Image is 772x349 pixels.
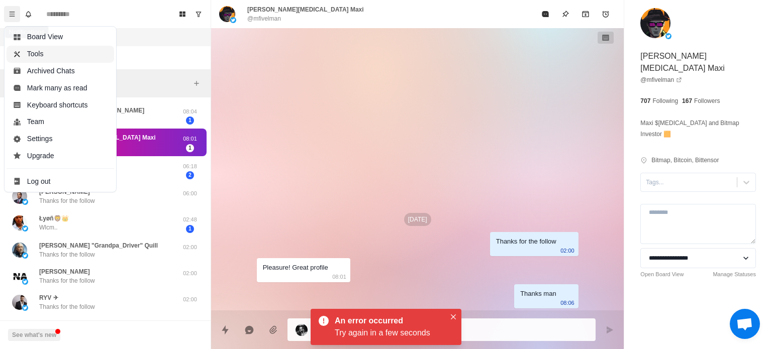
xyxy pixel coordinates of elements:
[186,225,194,233] span: 1
[12,295,27,310] img: picture
[39,196,95,205] p: Thanks for the follow
[177,162,203,171] p: 06:18
[186,171,194,179] span: 2
[12,243,27,258] img: picture
[186,117,194,125] span: 1
[177,215,203,224] p: 02:48
[39,319,90,328] p: [PERSON_NAME]
[239,320,259,340] button: Reply with AI
[694,96,720,105] p: Followers
[652,96,678,105] p: Following
[177,107,203,116] p: 08:04
[263,320,283,340] button: Add media
[215,320,235,340] button: Quick replies
[447,311,459,323] button: Close
[177,135,203,143] p: 08:01
[190,77,203,89] button: Add filters
[39,276,95,285] p: Thanks for the follow
[596,4,616,24] button: Add reminder
[713,270,756,279] a: Manage Statuses
[335,327,445,339] div: Try again in a few seconds
[263,262,328,273] div: Pleasure! Great profile
[174,6,190,22] button: Board View
[496,236,556,247] div: Thanks for the follow
[4,6,20,22] button: Menu
[39,214,69,223] p: Łyøñ🦁👑
[640,50,756,74] p: [PERSON_NAME][MEDICAL_DATA] Maxi
[219,6,235,22] img: picture
[404,213,431,226] p: [DATE]
[555,4,575,24] button: Pin
[575,4,596,24] button: Archive
[335,315,441,327] div: An error occurred
[12,269,27,284] img: picture
[296,324,308,336] img: picture
[22,225,28,231] img: picture
[39,293,58,302] p: RYV ✈
[640,96,650,105] p: 707
[39,267,90,276] p: [PERSON_NAME]
[651,156,719,165] p: Bitmap, Bitcoin, Bittensor
[247,14,281,23] p: @mfivelman
[230,17,236,23] img: picture
[39,241,158,250] p: [PERSON_NAME] "Grandpa_Driver" Quill
[560,245,574,256] p: 02:00
[12,215,27,230] img: picture
[22,305,28,311] img: picture
[247,5,364,14] p: [PERSON_NAME][MEDICAL_DATA] Maxi
[22,253,28,259] img: picture
[640,118,756,140] p: Maxi $[MEDICAL_DATA] and Bitmap Investor 🟧
[8,329,60,341] button: See what's new
[177,243,203,252] p: 02:00
[640,270,684,279] a: Open Board View
[186,144,194,152] span: 1
[730,309,760,339] div: Open chat
[177,189,203,198] p: 06:00
[640,8,670,38] img: picture
[20,6,36,22] button: Notifications
[22,199,28,205] img: picture
[640,75,682,84] a: @mfivelman
[39,250,95,259] p: Thanks for the follow
[682,96,692,105] p: 167
[560,297,574,308] p: 08:06
[12,189,27,204] img: picture
[22,279,28,285] img: picture
[520,288,556,299] div: Thanks man
[39,223,58,232] p: Wlcm..
[600,320,620,340] button: Send message
[177,269,203,278] p: 02:00
[665,33,671,39] img: picture
[177,295,203,304] p: 02:00
[332,271,346,282] p: 08:01
[535,4,555,24] button: Mark as read
[190,6,207,22] button: Show unread conversations
[39,302,95,311] p: Thanks for the follow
